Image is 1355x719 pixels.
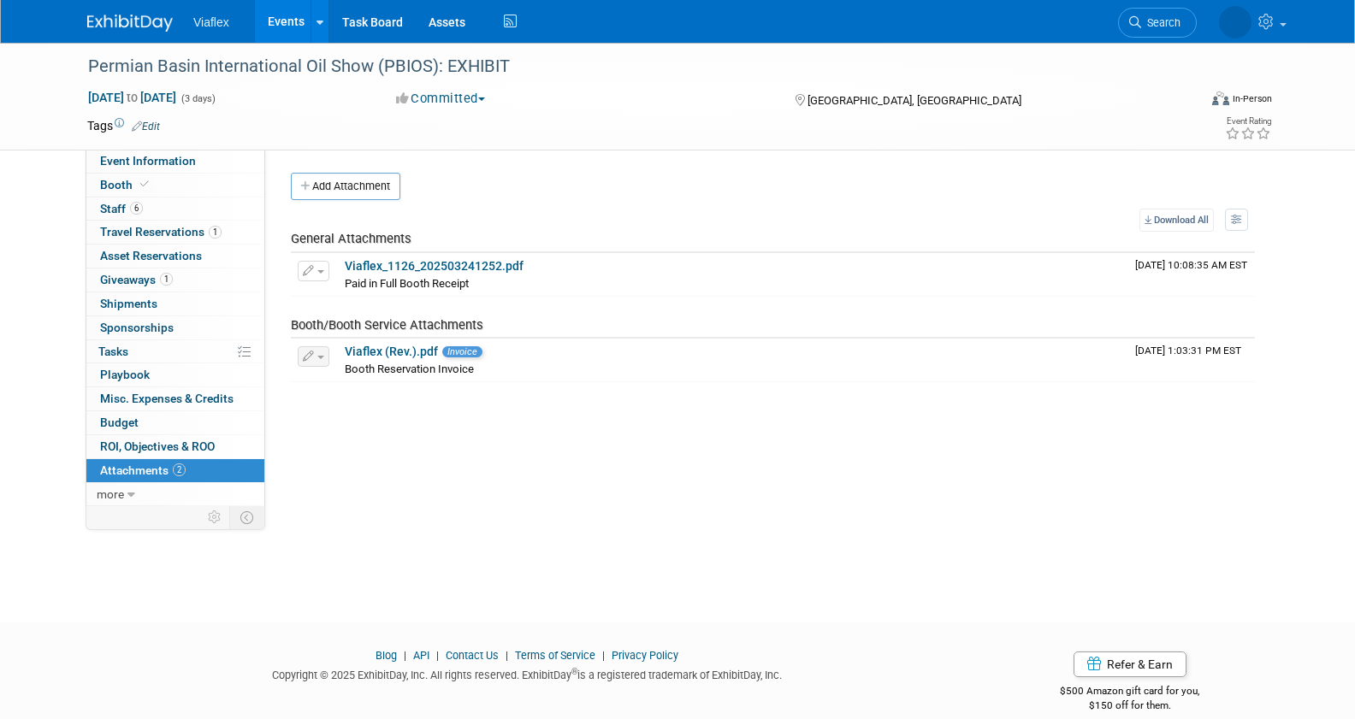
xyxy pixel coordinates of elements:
span: Sponsorships [100,321,174,334]
span: Paid in Full Booth Receipt [345,277,469,290]
a: Refer & Earn [1074,651,1186,677]
button: Add Attachment [291,173,400,200]
span: 6 [130,202,143,215]
span: 1 [209,226,222,239]
span: | [501,649,512,662]
a: Giveaways1 [86,268,264,292]
a: Search [1118,8,1197,38]
span: Travel Reservations [100,225,222,239]
span: Budget [100,415,139,429]
span: Upload Timestamp [1135,345,1241,357]
td: Upload Timestamp [1128,339,1255,381]
span: Giveaways [100,273,173,286]
span: | [598,649,609,662]
a: Asset Reservations [86,245,264,268]
span: General Attachments [291,231,411,246]
a: Privacy Policy [612,649,678,662]
span: to [124,91,140,104]
a: Playbook [86,363,264,386]
a: Travel Reservations1 [86,221,264,244]
span: Upload Timestamp [1135,259,1247,271]
td: Tags [87,117,160,134]
span: 1 [160,273,173,286]
sup: ® [571,667,577,676]
span: Search [1141,16,1180,29]
img: Format-Inperson.png [1212,91,1229,105]
div: Event Format [1096,89,1272,115]
div: In-Person [1232,92,1272,105]
a: Tasks [86,340,264,363]
span: more [97,487,124,501]
a: Shipments [86,292,264,315]
a: Staff6 [86,197,264,221]
span: Staff [100,202,143,215]
span: Asset Reservations [100,249,202,262]
td: Toggle Event Tabs [230,506,265,528]
span: | [399,649,411,662]
img: ExhibitDay [87,15,173,32]
div: $500 Amazon gift card for you, [992,673,1269,712]
a: Contact Us [446,649,499,662]
a: ROI, Objectives & ROO [86,435,264,458]
div: $150 off for them. [992,698,1269,713]
span: 2 [173,463,186,476]
div: Permian Basin International Oil Show (PBIOS): EXHIBIT [82,51,1171,82]
img: David Tesch [1219,6,1251,38]
span: Booth Reservation Invoice [345,362,474,375]
td: Upload Timestamp [1128,253,1255,296]
span: Tasks [98,345,128,358]
a: Terms of Service [515,649,595,662]
i: Booth reservation complete [140,180,149,189]
a: Blog [376,649,397,662]
a: Misc. Expenses & Credits [86,387,264,410]
span: Invoice [442,346,482,357]
span: Booth/Booth Service Attachments [291,317,483,333]
button: Committed [390,90,492,108]
a: Attachments2 [86,459,264,482]
span: Misc. Expenses & Credits [100,392,234,405]
div: Event Rating [1225,117,1271,126]
td: Personalize Event Tab Strip [200,506,230,528]
a: Event Information [86,150,264,173]
a: Download All [1139,209,1214,232]
span: Playbook [100,368,150,381]
a: Budget [86,411,264,434]
span: Attachments [100,463,186,477]
span: Shipments [100,297,157,310]
a: Viaflex (Rev.).pdf [345,345,438,358]
a: more [86,483,264,506]
span: (3 days) [180,93,216,104]
a: Viaflex_1126_202503241252.pdf [345,259,524,273]
a: Sponsorships [86,316,264,339]
span: | [432,649,443,662]
a: Booth [86,174,264,197]
span: [GEOGRAPHIC_DATA], [GEOGRAPHIC_DATA] [808,94,1021,107]
span: Booth [100,178,152,192]
span: [DATE] [DATE] [87,90,177,105]
a: API [413,649,429,662]
span: ROI, Objectives & ROO [100,439,215,453]
div: Copyright © 2025 ExhibitDay, Inc. All rights reserved. ExhibitDay is a registered trademark of Ex... [87,663,967,683]
span: Viaflex [193,15,229,29]
a: Edit [132,121,160,133]
span: Event Information [100,154,196,168]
